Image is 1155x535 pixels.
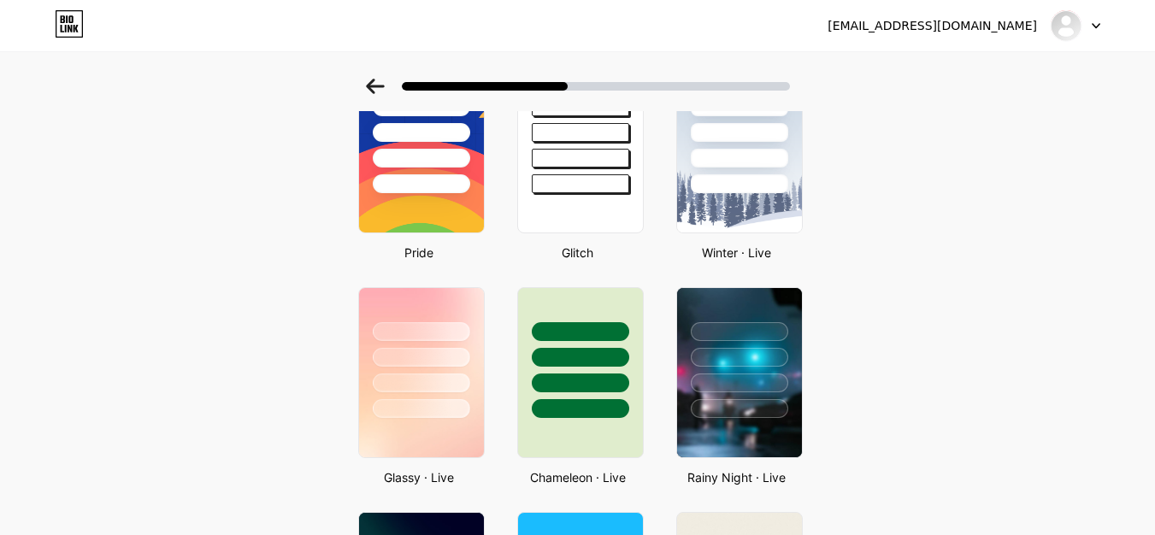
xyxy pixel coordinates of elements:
[512,468,644,486] div: Chameleon · Live
[1050,9,1082,42] img: Hasan
[671,244,803,262] div: Winter · Live
[671,468,803,486] div: Rainy Night · Live
[353,468,485,486] div: Glassy · Live
[828,17,1037,35] div: [EMAIL_ADDRESS][DOMAIN_NAME]
[353,244,485,262] div: Pride
[512,244,644,262] div: Glitch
